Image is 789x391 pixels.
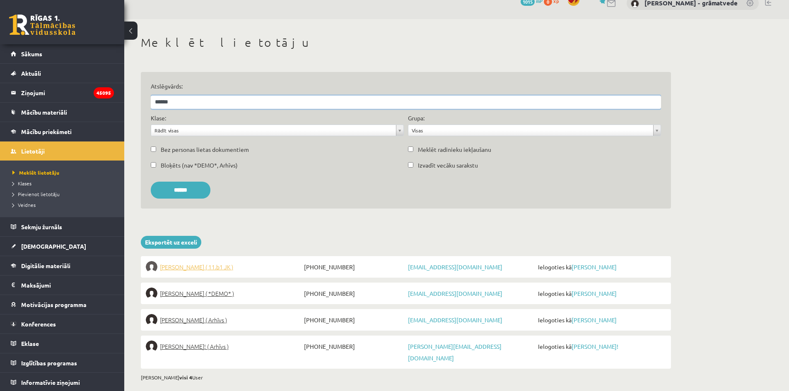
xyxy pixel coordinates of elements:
[21,276,114,295] legend: Maksājumi
[408,125,661,136] a: Visas
[418,145,491,154] label: Meklēt radinieku iekļaušanu
[12,169,59,176] span: Meklēt lietotāju
[412,125,650,136] span: Visas
[572,316,617,324] a: [PERSON_NAME]
[160,314,227,326] span: [PERSON_NAME] ( Arhīvs )
[179,374,192,381] b: visi 4
[21,223,62,230] span: Sekmju žurnāls
[536,314,666,326] span: Ielogoties kā
[11,237,114,256] a: [DEMOGRAPHIC_DATA]
[11,295,114,314] a: Motivācijas programma
[408,343,502,362] a: [PERSON_NAME][EMAIL_ADDRESS][DOMAIN_NAME]
[572,343,618,350] a: [PERSON_NAME]!
[408,316,502,324] a: [EMAIL_ADDRESS][DOMAIN_NAME]
[302,261,406,273] span: [PHONE_NUMBER]
[11,122,114,141] a: Mācību priekšmeti
[161,161,238,170] label: Bloķēts (nav *DEMO*, Arhīvs)
[11,314,114,333] a: Konferences
[302,314,406,326] span: [PHONE_NUMBER]
[21,301,87,308] span: Motivācijas programma
[21,108,67,116] span: Mācību materiāli
[11,256,114,275] a: Digitālie materiāli
[21,70,41,77] span: Aktuāli
[11,353,114,372] a: Izglītības programas
[11,64,114,83] a: Aktuāli
[12,169,116,176] a: Meklēt lietotāju
[302,341,406,352] span: [PHONE_NUMBER]
[11,142,114,161] a: Lietotāji
[141,374,671,381] div: [PERSON_NAME] User
[572,290,617,297] a: [PERSON_NAME]
[21,147,45,155] span: Lietotāji
[9,14,75,35] a: Rīgas 1. Tālmācības vidusskola
[408,114,425,122] label: Grupa:
[21,379,80,386] span: Informatīvie ziņojumi
[146,288,302,299] a: [PERSON_NAME] ( *DEMO* )
[154,125,393,136] span: Rādīt visas
[146,314,302,326] a: [PERSON_NAME] ( Arhīvs )
[21,128,72,135] span: Mācību priekšmeti
[11,334,114,353] a: Eklase
[408,263,502,271] a: [EMAIL_ADDRESS][DOMAIN_NAME]
[11,83,114,102] a: Ziņojumi45095
[146,261,302,273] a: [PERSON_NAME] ( 11.b1 JK )
[21,262,70,269] span: Digitālie materiāli
[146,261,157,273] img: Jānis Dubrovskis
[21,83,114,102] legend: Ziņojumi
[418,161,478,170] label: Izvadīt vecāku sarakstu
[572,263,617,271] a: [PERSON_NAME]
[160,261,233,273] span: [PERSON_NAME] ( 11.b1 JK )
[141,236,201,249] a: Eksportēt uz exceli
[21,242,86,250] span: [DEMOGRAPHIC_DATA]
[151,114,166,122] label: Klase:
[11,217,114,236] a: Sekmju žurnāls
[21,340,39,347] span: Eklase
[536,341,666,352] span: Ielogoties kā
[12,190,116,198] a: Pievienot lietotāju
[11,44,114,63] a: Sākums
[151,82,661,91] label: Atslēgvārds:
[408,290,502,297] a: [EMAIL_ADDRESS][DOMAIN_NAME]
[160,288,234,299] span: [PERSON_NAME] ( *DEMO* )
[11,276,114,295] a: Maksājumi
[21,50,42,58] span: Sākums
[12,180,116,187] a: Klases
[151,125,403,136] a: Rādīt visas
[21,320,56,328] span: Konferences
[12,201,116,209] a: Veidnes
[536,288,666,299] span: Ielogoties kā
[11,103,114,122] a: Mācību materiāli
[12,180,31,187] span: Klases
[146,314,157,326] img: Iļja Klementjevs
[536,261,666,273] span: Ielogoties kā
[12,201,36,208] span: Veidnes
[161,145,249,154] label: Bez personas lietas dokumentiem
[146,288,157,299] img: Esmeralda Inga Aleksejeva
[21,359,77,367] span: Izglītības programas
[146,341,157,352] img: Markus Maksimovs!
[160,341,229,352] span: [PERSON_NAME]! ( Arhīvs )
[12,191,60,197] span: Pievienot lietotāju
[141,36,671,50] h1: Meklēt lietotāju
[302,288,406,299] span: [PHONE_NUMBER]
[146,341,302,352] a: [PERSON_NAME]! ( Arhīvs )
[94,87,114,98] i: 45095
